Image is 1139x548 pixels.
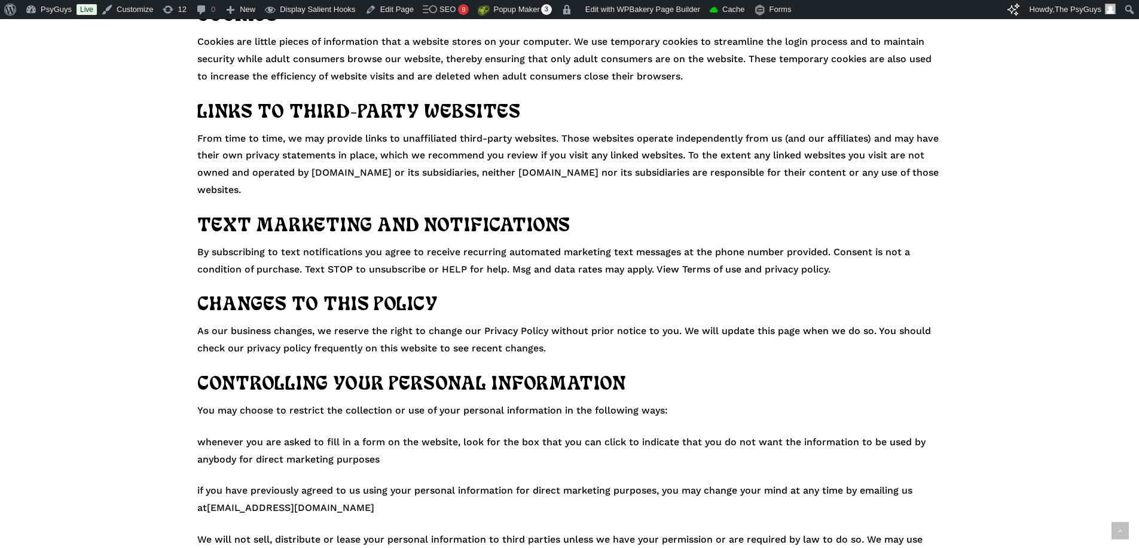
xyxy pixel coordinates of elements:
p: if you have previously agreed to us using your personal information for direct marketing purposes... [197,482,942,531]
h2: CONTROLLING YOUR PERSONAL INFORMATION [197,372,942,398]
span: 3 [541,4,552,15]
p: By subscribing to text notifications you agree to receive recurring automated marketing text mess... [197,244,942,293]
p: As our business changes, we reserve the right to change our Privacy Policy without prior notice t... [197,323,942,372]
a: Back to top [1111,522,1129,540]
p: whenever you are asked to fill in a form on the website, look for the box that you can click to i... [197,434,942,483]
p: Cookies are little pieces of information that a website stores on your computer. We use temporary... [197,33,942,99]
h2: TEXT MARKETING AND NOTIFICATIONS [197,213,942,240]
p: You may choose to restrict the collection or use of your personal information in the following ways: [197,402,942,434]
h2: LINKS TO THIRD-PARTY WEBSITES [197,100,942,126]
div: 9 [458,4,469,15]
img: Avatar photo [1105,4,1116,14]
a: Live [77,4,97,15]
h2: CHANGES TO THIS POLICY [197,292,942,319]
p: From time to time, we may provide links to unaffiliated third-party websites. Those websites oper... [197,130,942,213]
span: The PsyGuys [1055,5,1101,14]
